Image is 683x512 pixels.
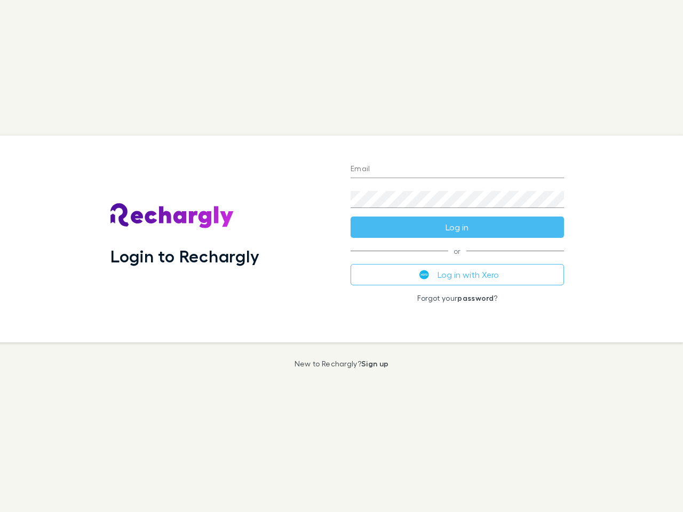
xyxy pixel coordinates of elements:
p: Forgot your ? [351,294,564,302]
a: Sign up [361,359,388,368]
a: password [457,293,494,302]
button: Log in with Xero [351,264,564,285]
h1: Login to Rechargly [110,246,259,266]
img: Xero's logo [419,270,429,279]
p: New to Rechargly? [295,359,389,368]
img: Rechargly's Logo [110,203,234,229]
button: Log in [351,217,564,238]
